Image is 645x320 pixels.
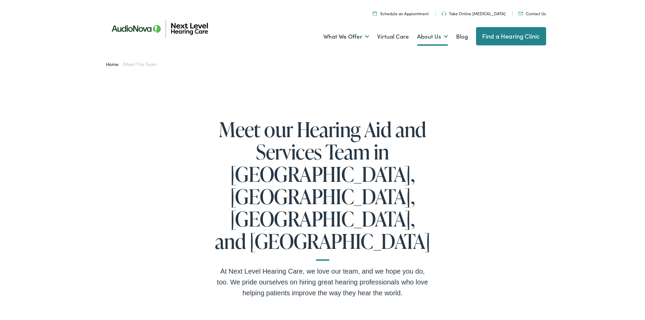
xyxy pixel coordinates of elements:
span: / [106,61,157,67]
h1: Meet our Hearing Aid and Services Team in [GEOGRAPHIC_DATA], [GEOGRAPHIC_DATA], [GEOGRAPHIC_DATA]... [214,118,431,261]
img: An icon symbolizing headphones, colored in teal, suggests audio-related services or features. [442,12,446,16]
span: Meet the Team [124,61,157,67]
a: Find a Hearing Clinic [476,27,546,45]
img: An icon representing mail communication is presented in a unique teal color. [518,12,523,15]
a: Home [106,61,122,67]
a: Blog [456,24,468,49]
a: Virtual Care [377,24,409,49]
a: Take Online [MEDICAL_DATA] [442,10,506,16]
a: Schedule an Appiontment [373,10,429,16]
a: What We Offer [323,24,369,49]
a: Contact Us [518,10,546,16]
div: At Next Level Hearing Care, we love our team, and we hope you do, too. We pride ourselves on hiri... [214,266,431,298]
a: About Us [417,24,448,49]
img: Calendar icon representing the ability to schedule a hearing test or hearing aid appointment at N... [373,11,377,16]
